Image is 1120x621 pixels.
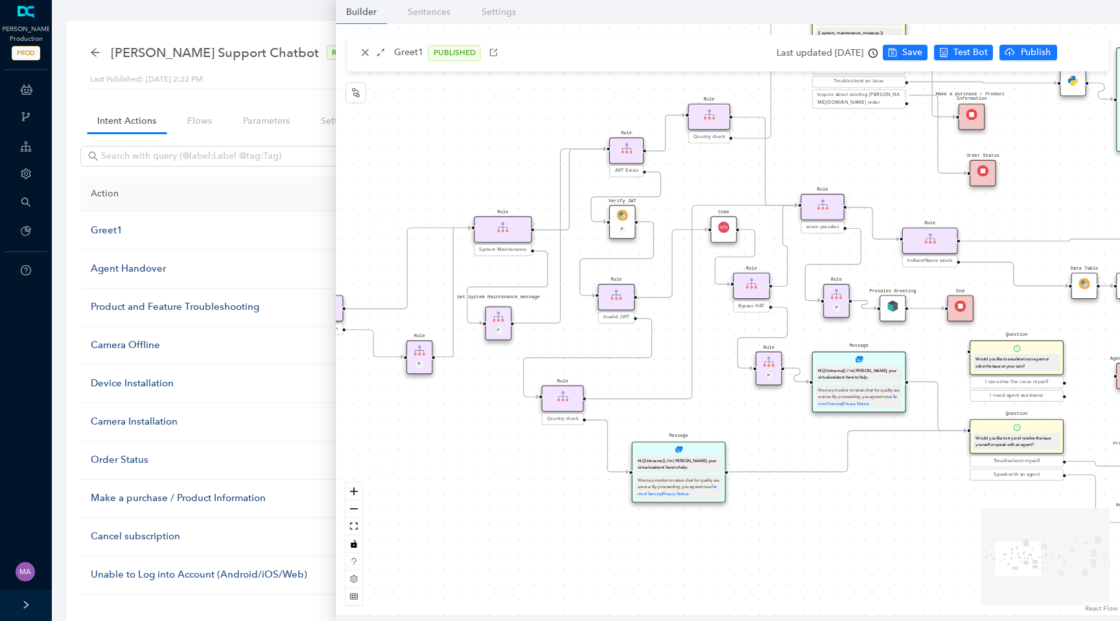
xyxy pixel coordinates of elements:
[350,592,358,600] span: table
[587,198,798,406] g: Edge from reactflownode_e292c92b-982c-4506-9a63-a9d3ec3fac63 to reactflownode_9326b30d-7497-4a59-...
[345,570,362,588] button: setting
[831,288,842,299] img: Rule
[972,458,1062,465] div: Troubleshoot myself
[91,299,364,315] div: Product and Feature Troubleshooting
[345,588,362,605] button: table
[638,484,717,495] a: Terms of Service
[621,130,632,137] pre: Rule
[533,141,607,237] g: Edge from reactflownode_de5a7598-effe-41d6-ac15-232f7e8f4e13 to reactflownode_e02a6f4d-b3d3-490d-...
[972,379,1062,386] div: I can solve the issue myself
[1005,47,1014,57] span: cloud-upload
[609,198,636,205] pre: Verify JWT
[764,344,775,351] pre: Rule
[498,222,509,233] img: Rule
[909,374,967,438] g: Edge from reactflownode_eca8f3a6-7f39-46cc-a1c2-0b50376db8a3 to reactflownode_1f139951-647b-41b3-...
[603,314,630,321] span: Invalid JWT
[327,45,362,60] span: READY
[80,176,374,212] th: Action
[21,111,31,122] span: branches
[1079,278,1090,289] img: FlowModule
[638,478,719,489] span: We may monitor or retain chat for quality assurance. By proceeding, you agree to our
[91,376,364,392] div: Device Installation
[888,48,897,57] span: save
[880,295,907,322] div: Presales GreetingCallSubModule
[925,220,936,228] pre: Rule
[345,500,362,518] button: zoom out
[909,75,1057,91] g: Edge from reactflownode_360ee083-da6a-4c5a-873e-ed643aeba3d6 to reactflownode_280e70c4-dfda-48eb-...
[467,243,548,330] g: Edge from reactflownode_de5a7598-effe-41d6-ac15-232f7e8f4e13 to reactflownode_1c84dbe8-0c5c-437e-...
[452,295,546,299] pre: Set System Maintenance message
[587,412,629,479] g: Edge from reactflownode_e292c92b-982c-4506-9a63-a9d3ec3fac63 to reactflownode_0665d973-d701-4c6c-...
[907,257,953,264] span: hcAssetName exists
[428,45,481,61] span: PUBLISHED
[609,205,636,239] div: Verify JWTFlowModuleP
[619,226,627,233] div: P
[818,394,898,405] a: Terms of Service
[902,45,922,60] span: Save
[344,322,404,364] g: Edge from reactflownode_5e25c05b-84a1-4897-83cb-d570f52ff9ae to reactflownode_962ae66c-ab4e-4ad5-...
[1099,278,1116,293] g: Edge from reactflownode_a943faec-a608-42e3-9fe4-bf207db21411 to reactflownode_ed9ef922-0e8f-46c1-...
[824,284,850,318] div: RuleRuleP
[939,48,948,57] span: robot
[776,43,878,63] div: Last updated [DATE]
[345,535,362,553] button: toggle interactivity
[310,109,366,133] a: Settings
[1060,70,1087,97] div: CodeCode
[609,137,644,179] div: RuleRuleJWT Exists
[345,553,362,570] button: question
[765,372,773,380] div: P
[934,45,993,60] button: robotTest Bot
[617,209,628,220] img: FlowModule
[90,47,100,58] div: back
[806,221,861,308] g: Edge from reactflownode_9326b30d-7497-4a59-8023-f2e335f992a2 to reactflownode_bac5180c-495a-4628-...
[815,78,904,85] div: Troubleshoot an issue
[414,333,425,340] pre: Rule
[436,220,471,364] g: Edge from reactflownode_962ae66c-ab4e-4ad5-9eb5-d2243eacaff2 to reactflownode_de5a7598-effe-41d6-...
[738,299,787,375] g: Edge from reactflownode_d7e88c49-b767-4a20-be59-cd22b74a2aa8 to reactflownode_85e278cc-fc0b-452b-...
[111,42,319,63] span: Arlo Support Chatbot
[729,423,967,480] g: Edge from reactflownode_0665d973-d701-4c6c-8829-0b89362d46e7 to reactflownode_1f139951-647b-41b3-...
[972,471,1062,478] div: Speak with an agent
[869,49,878,58] span: clock-circle
[1071,265,1099,272] pre: Data Table
[557,391,568,402] img: Rule
[746,265,757,272] pre: Rule
[1090,75,1114,106] g: Edge from reactflownode_280e70c4-dfda-48eb-8b04-5fd03d3636e9 to reactflownode_2625494f-9a7a-479c-...
[21,265,31,275] span: question-circle
[704,109,715,120] img: Rule
[495,327,503,334] div: P
[91,338,364,353] div: Camera Offline
[694,134,725,141] span: Country check
[924,233,935,244] img: Rule
[87,109,167,133] a: Intent Actions
[756,351,782,385] div: RuleRuleP
[621,143,632,154] img: Rule
[746,278,757,289] img: Rule
[850,342,869,349] pre: Message
[817,199,828,210] img: Rule
[547,416,579,423] span: Country check
[394,45,423,61] p: Greet1
[675,446,683,454] img: Message
[718,222,729,233] img: Code
[177,109,222,133] a: Flows
[818,388,899,399] span: We may monitor or retain chat for quality assurance. By proceeding, you agree to our
[646,108,686,158] g: Edge from reactflownode_e02a6f4d-b3d3-490d-8de9-0c398748c87a to reactflownode_6503de5e-3f2c-40c1-...
[580,214,654,303] g: Edge from reactflownode_8f0b3b0d-dd57-44f3-87d6-a661fcb824a3 to reactflownode_26dd87da-fdec-4f00-...
[883,45,927,60] button: saveSave
[711,217,738,243] div: CodeCode
[976,435,1058,448] div: Would you like to try and resolve the issue yourself or speak with an agent?
[785,360,809,389] g: Edge from reactflownode_85e278cc-fc0b-452b-8151-0cc662629311 to reactflownode_eca8f3a6-7f39-46cc-...
[887,301,898,312] img: CallSubModule
[90,73,1082,86] div: Last Published: [DATE] 2:22 PM
[233,109,300,133] a: Parameters
[806,224,839,231] span: ecom-presales
[614,167,638,174] span: JWT Exists
[670,433,689,440] pre: Message
[662,491,689,495] a: Privacy Notice
[101,149,386,163] input: Search with query (@label:Label @tag:Tag)
[833,304,841,312] div: P
[999,45,1057,60] button: cloud-uploadPublish
[856,356,863,364] img: Message
[632,441,726,502] div: MessageMessageHi {{firstname}}. I'm [PERSON_NAME], your virtual assistant here to help.We may mon...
